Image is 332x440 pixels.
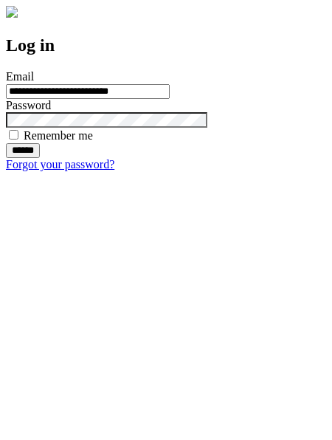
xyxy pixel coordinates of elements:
img: logo-4e3dc11c47720685a147b03b5a06dd966a58ff35d612b21f08c02c0306f2b779.png [6,6,18,18]
h2: Log in [6,35,326,55]
label: Email [6,70,34,83]
a: Forgot your password? [6,158,114,171]
label: Remember me [24,129,93,142]
label: Password [6,99,51,111]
